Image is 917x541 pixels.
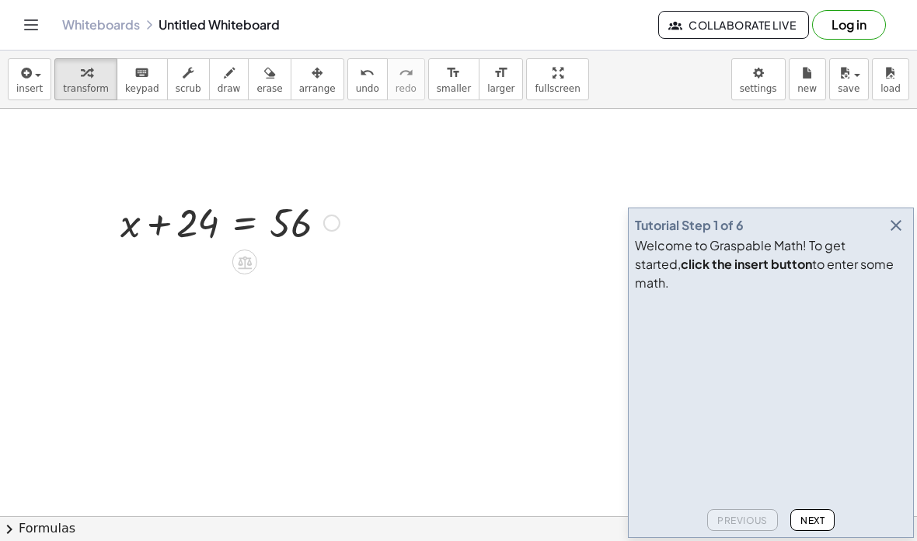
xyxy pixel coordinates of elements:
[387,58,425,100] button: redoredo
[117,58,168,100] button: keyboardkeypad
[479,58,523,100] button: format_sizelarger
[790,509,835,531] button: Next
[829,58,869,100] button: save
[493,64,508,82] i: format_size
[167,58,210,100] button: scrub
[218,83,241,94] span: draw
[134,64,149,82] i: keyboard
[635,236,907,292] div: Welcome to Graspable Math! To get started, to enter some math.
[248,58,291,100] button: erase
[487,83,514,94] span: larger
[232,250,257,274] div: Apply the same math to both sides of the equation
[8,58,51,100] button: insert
[812,10,886,40] button: Log in
[671,18,796,32] span: Collaborate Live
[446,64,461,82] i: format_size
[797,83,817,94] span: new
[125,83,159,94] span: keypad
[19,12,44,37] button: Toggle navigation
[872,58,909,100] button: load
[428,58,479,100] button: format_sizesmaller
[209,58,249,100] button: draw
[396,83,417,94] span: redo
[681,256,812,272] b: click the insert button
[399,64,413,82] i: redo
[356,83,379,94] span: undo
[256,83,282,94] span: erase
[526,58,588,100] button: fullscreen
[291,58,344,100] button: arrange
[176,83,201,94] span: scrub
[880,83,901,94] span: load
[535,83,580,94] span: fullscreen
[740,83,777,94] span: settings
[731,58,786,100] button: settings
[54,58,117,100] button: transform
[635,216,744,235] div: Tutorial Step 1 of 6
[62,17,140,33] a: Whiteboards
[347,58,388,100] button: undoundo
[800,515,825,526] span: Next
[63,83,109,94] span: transform
[299,83,336,94] span: arrange
[789,58,826,100] button: new
[658,11,809,39] button: Collaborate Live
[838,83,859,94] span: save
[360,64,375,82] i: undo
[437,83,471,94] span: smaller
[16,83,43,94] span: insert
